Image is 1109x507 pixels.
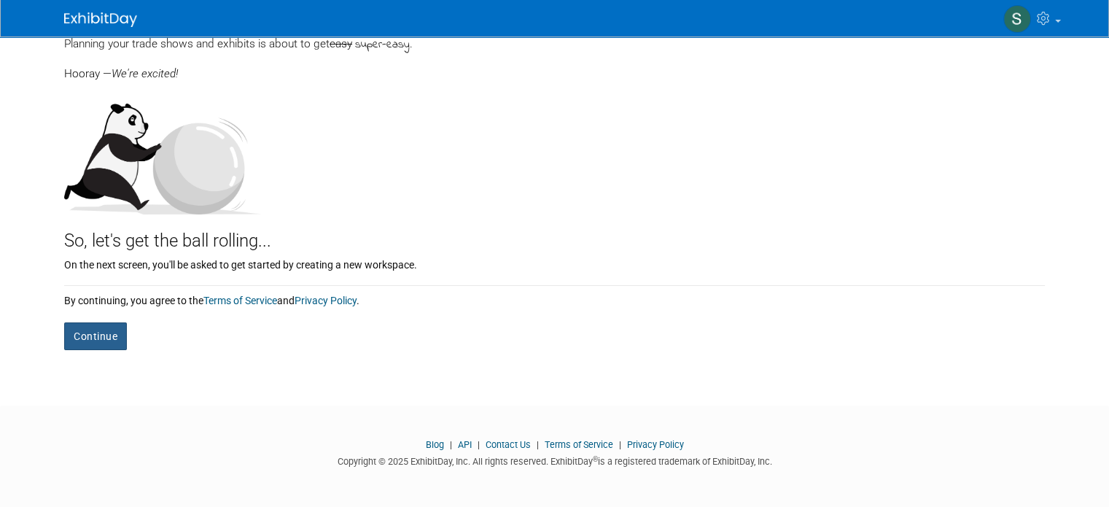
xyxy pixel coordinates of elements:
button: Continue [64,322,127,350]
span: | [615,439,625,450]
span: | [446,439,456,450]
div: Hooray — [64,53,1045,82]
img: Susan Elmer [1003,5,1031,33]
a: Privacy Policy [627,439,684,450]
img: ExhibitDay [64,12,137,27]
div: Planning your trade shows and exhibits is about to get . [64,36,1045,53]
div: So, let's get the ball rolling... [64,214,1045,254]
span: | [533,439,542,450]
div: By continuing, you agree to the and . [64,286,1045,308]
span: easy [330,37,352,50]
span: super-easy [355,36,410,53]
a: Terms of Service [203,295,277,306]
a: Blog [426,439,444,450]
span: | [474,439,483,450]
a: Terms of Service [545,439,613,450]
sup: ® [593,455,598,463]
img: Let's get the ball rolling [64,89,261,214]
span: We're excited! [112,67,178,80]
a: Privacy Policy [295,295,357,306]
a: Contact Us [486,439,531,450]
div: On the next screen, you'll be asked to get started by creating a new workspace. [64,254,1045,272]
a: API [458,439,472,450]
